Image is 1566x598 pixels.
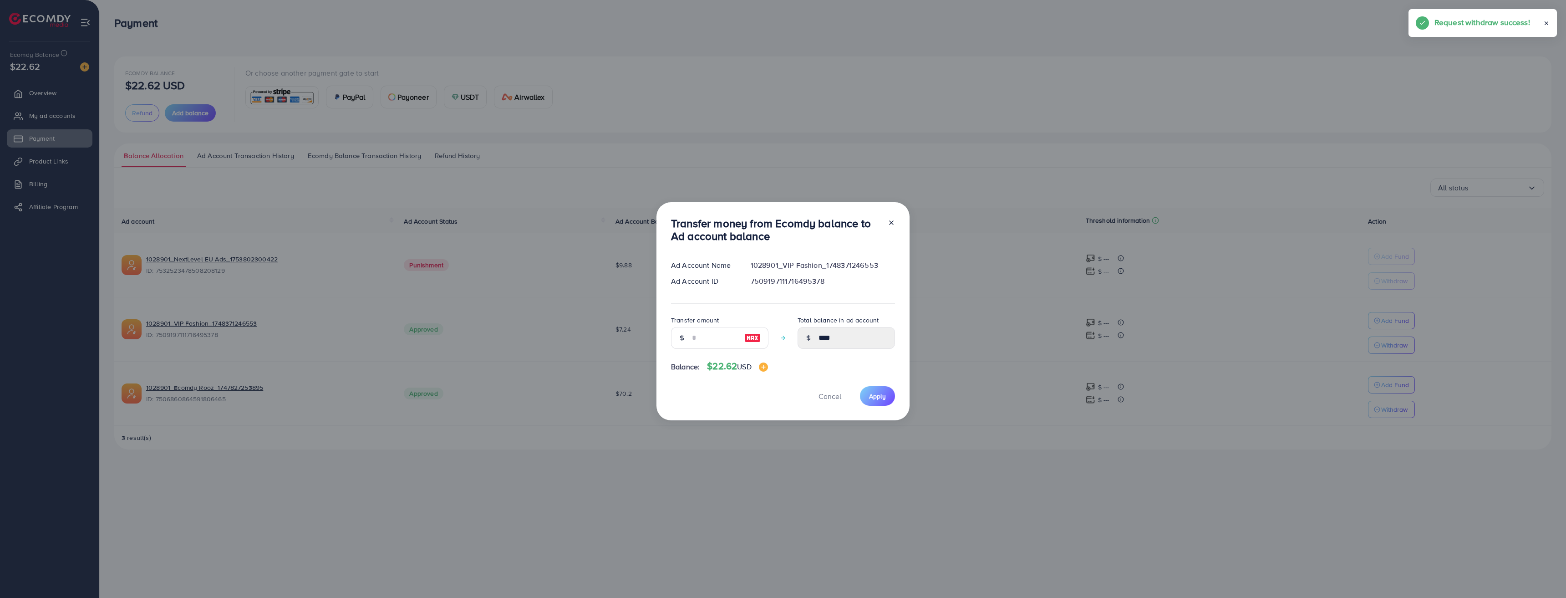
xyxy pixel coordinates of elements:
[737,362,751,372] span: USD
[743,276,902,286] div: 7509197111716495378
[819,391,841,401] span: Cancel
[869,392,886,401] span: Apply
[671,217,880,243] h3: Transfer money from Ecomdy balance to Ad account balance
[671,316,719,325] label: Transfer amount
[860,386,895,406] button: Apply
[1434,16,1530,28] h5: Request withdraw success!
[743,260,902,271] div: 1028901_VIP Fashion_1748371246553
[1527,557,1559,591] iframe: Chat
[707,361,768,372] h4: $22.62
[671,362,700,372] span: Balance:
[664,276,743,286] div: Ad Account ID
[807,386,853,406] button: Cancel
[798,316,879,325] label: Total balance in ad account
[664,260,743,271] div: Ad Account Name
[759,363,768,372] img: image
[744,332,761,343] img: image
